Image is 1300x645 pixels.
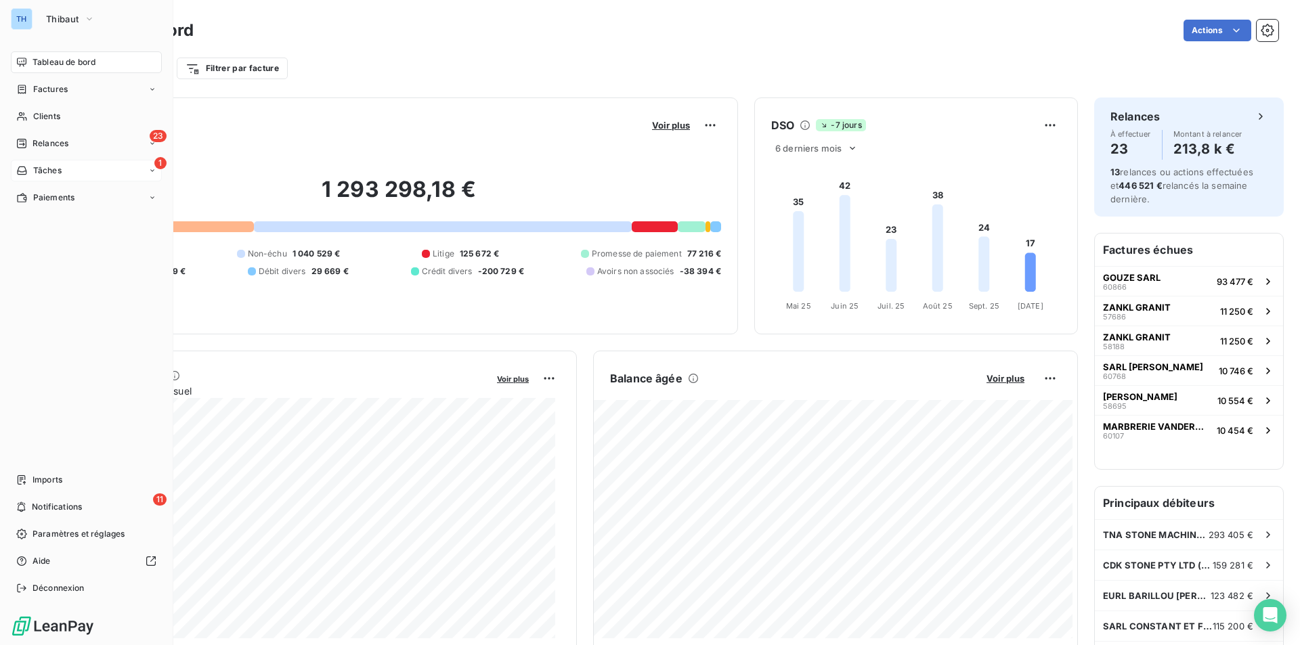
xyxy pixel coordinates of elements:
h6: Principaux débiteurs [1095,487,1283,519]
span: ZANKL GRANIT [1103,302,1171,313]
tspan: [DATE] [1018,301,1043,311]
img: Logo LeanPay [11,615,95,637]
h6: Relances [1110,108,1160,125]
button: Filtrer par facture [177,58,288,79]
span: Factures [33,83,68,95]
span: EURL BARILLOU [PERSON_NAME] [1103,590,1211,601]
span: -7 jours [816,119,865,131]
h2: 1 293 298,18 € [77,176,721,217]
span: 11 250 € [1220,336,1253,347]
span: Déconnexion [32,582,85,594]
h6: Factures échues [1095,233,1283,266]
span: 93 477 € [1217,276,1253,287]
span: ZANKL GRANIT [1103,332,1171,342]
span: Chiffre d'affaires mensuel [77,384,487,398]
span: 125 672 € [460,248,499,260]
button: ZANKL GRANIT5818811 250 € [1095,326,1283,355]
tspan: Juin 25 [831,301,859,311]
span: 77 216 € [687,248,721,260]
h6: DSO [771,117,794,133]
tspan: Août 25 [923,301,953,311]
button: Voir plus [648,119,694,131]
span: Litige [433,248,454,260]
span: -200 729 € [478,265,525,277]
button: SARL [PERSON_NAME]6076810 746 € [1095,355,1283,385]
span: Non-échu [248,248,287,260]
span: 6 derniers mois [775,143,842,154]
tspan: Sept. 25 [969,301,999,311]
button: Voir plus [982,372,1028,384]
span: SARL [PERSON_NAME] [1103,361,1203,372]
span: 10 454 € [1217,425,1253,436]
span: Voir plus [652,120,690,131]
span: À effectuer [1110,130,1151,138]
span: Paiements [33,192,74,204]
span: 10 746 € [1219,365,1253,376]
span: 1 [154,157,167,169]
span: Clients [33,110,60,123]
span: -38 394 € [680,265,721,277]
tspan: Juil. 25 [877,301,905,311]
span: Notifications [32,501,82,513]
span: Relances [32,137,68,150]
span: Aide [32,555,51,567]
span: 115 200 € [1213,621,1253,631]
span: 58188 [1103,342,1125,351]
span: TNA STONE MACHINERY INC. [1103,529,1209,540]
button: Actions [1184,20,1251,41]
span: 57686 [1103,313,1126,321]
span: 123 482 € [1211,590,1253,601]
span: 1 040 529 € [292,248,341,260]
h4: 23 [1110,138,1151,160]
h4: 213,8 k € [1173,138,1242,160]
span: 60107 [1103,432,1124,440]
span: 13 [1110,166,1120,177]
span: 60768 [1103,372,1126,380]
span: Crédit divers [422,265,473,277]
button: GOUZE SARL6086693 477 € [1095,266,1283,296]
span: 60866 [1103,283,1127,291]
span: Débit divers [259,265,306,277]
span: Paramètres et réglages [32,528,125,540]
div: TH [11,8,32,30]
span: 11 [153,493,167,506]
span: Imports [32,474,62,486]
span: 159 281 € [1213,560,1253,571]
span: Voir plus [497,374,529,384]
span: Thibaut [46,14,79,24]
span: Avoirs non associés [597,265,674,277]
div: Open Intercom Messenger [1254,599,1286,631]
span: Tâches [33,164,62,177]
span: CDK STONE PTY LTD ([GEOGRAPHIC_DATA]) [1103,560,1213,571]
h6: Balance âgée [610,370,682,386]
span: Tableau de bord [32,56,95,68]
span: GOUZE SARL [1103,272,1161,283]
span: [PERSON_NAME] [1103,391,1177,402]
span: Montant à relancer [1173,130,1242,138]
span: SARL CONSTANT ET FILS [1103,621,1213,631]
span: 293 405 € [1209,529,1253,540]
button: [PERSON_NAME]5869510 554 € [1095,385,1283,415]
span: relances ou actions effectuées et relancés la semaine dernière. [1110,166,1253,204]
span: Voir plus [987,373,1024,384]
span: 58695 [1103,402,1127,410]
button: ZANKL GRANIT5768611 250 € [1095,296,1283,326]
span: Promesse de paiement [592,248,682,260]
tspan: Mai 25 [786,301,811,311]
span: 11 250 € [1220,306,1253,317]
span: 29 669 € [311,265,349,277]
button: MARBRERIE VANDERMARLIERE6010710 454 € [1095,415,1283,445]
span: 10 554 € [1217,395,1253,406]
span: 23 [150,130,167,142]
a: Aide [11,550,162,572]
span: 446 521 € [1119,180,1162,191]
span: MARBRERIE VANDERMARLIERE [1103,421,1211,432]
button: Voir plus [493,372,533,384]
